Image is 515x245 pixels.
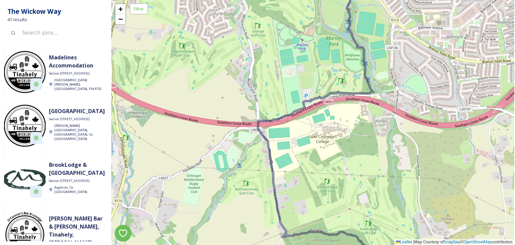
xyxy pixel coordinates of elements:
a: Aughrim, Co. [GEOGRAPHIC_DATA] [54,185,105,194]
a: [GEOGRAPHIC_DATA][PERSON_NAME], [GEOGRAPHIC_DATA], Y14 P732 [54,78,105,90]
img: Macreddin-4x4cm-300x300.jpg [4,157,46,201]
a: OpenStreetMap [463,240,492,244]
strong: [GEOGRAPHIC_DATA] [49,107,105,115]
span: Section [STREET_ADDRESS] [49,179,90,183]
span: Aughrim, Co. [GEOGRAPHIC_DATA] [54,185,87,194]
strong: Madelines Accommodation [49,54,93,69]
span: + [118,5,123,13]
a: Zoom in [115,4,125,14]
a: SnapSea [444,240,460,244]
input: Search pins... [19,26,105,40]
span: Section [STREET_ADDRESS] [49,71,90,76]
a: Zoom out [115,14,125,24]
div: Filter [130,3,148,14]
img: WCT%20STamps%20%5B2021%5D%20v32B%20%28Jan%202021%20FINAL-%20OUTLINED%29-09.jpg [4,104,46,147]
span: − [118,15,123,23]
span: 47 results [7,16,27,23]
div: Map Courtesy of © contributors [394,239,514,245]
a: [PERSON_NAME][GEOGRAPHIC_DATA], [GEOGRAPHIC_DATA], Co. [GEOGRAPHIC_DATA] [54,123,105,140]
span: [GEOGRAPHIC_DATA][PERSON_NAME], [GEOGRAPHIC_DATA], Y14 P732 [54,78,101,91]
img: WCT%20STamps%20%5B2021%5D%20v32B%20%28Jan%202021%20FINAL-%20OUTLINED%29-09.jpg [4,50,46,94]
span: [PERSON_NAME][GEOGRAPHIC_DATA], [GEOGRAPHIC_DATA], Co. [GEOGRAPHIC_DATA] [54,124,94,141]
strong: BrookLodge & [GEOGRAPHIC_DATA] [49,161,105,177]
a: Leaflet [396,240,412,244]
span: Section [STREET_ADDRESS] [49,117,90,121]
span: | [413,240,414,244]
strong: The Wickow Way [7,7,61,16]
